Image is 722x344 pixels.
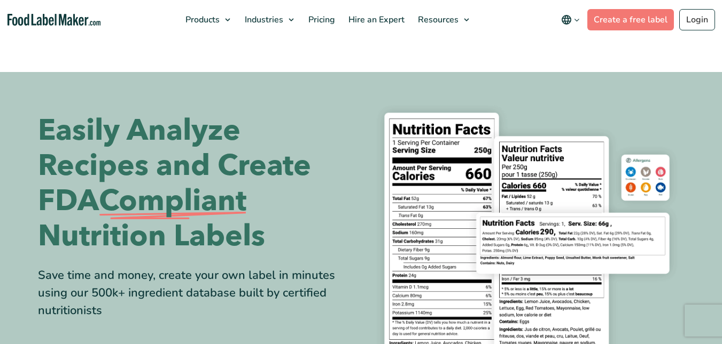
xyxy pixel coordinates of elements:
span: Hire an Expert [345,14,406,26]
a: Login [679,9,715,30]
span: Resources [415,14,460,26]
a: Create a free label [587,9,674,30]
div: Save time and money, create your own label in minutes using our 500k+ ingredient database built b... [38,267,353,319]
span: Products [182,14,221,26]
span: Industries [242,14,284,26]
h1: Easily Analyze Recipes and Create FDA Nutrition Labels [38,113,353,254]
span: Compliant [99,183,246,219]
span: Pricing [305,14,336,26]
